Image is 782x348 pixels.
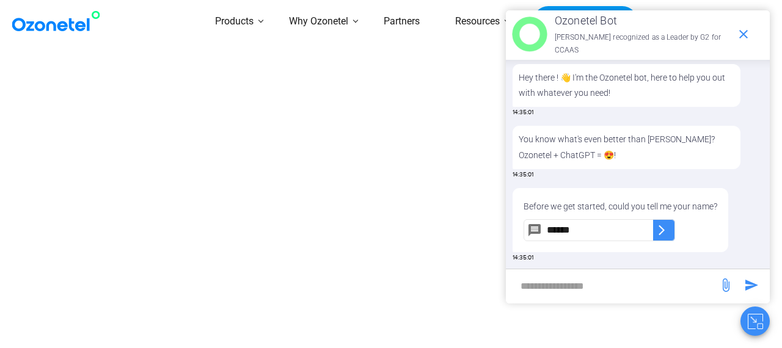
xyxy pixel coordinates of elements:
[731,22,756,46] span: end chat or minimize
[524,199,717,214] p: Before we get started, could you tell me your name?
[740,306,770,336] button: Close chat
[513,108,533,117] span: 14:35:01
[513,253,533,263] span: 14:35:01
[533,6,637,38] a: Request a Demo
[513,170,533,179] span: 14:35:01
[519,70,734,101] p: Hey there ! 👋 I'm the Ozonetel bot, here to help you out with whatever you need!
[512,16,547,52] img: header
[555,11,730,31] p: Ozonetel Bot
[555,31,730,57] p: [PERSON_NAME] recognized as a Leader by G2 for CCAAS
[519,132,734,162] p: You know what's even better than [PERSON_NAME]? Ozonetel + ChatGPT = 😍!
[714,273,738,297] span: send message
[739,273,764,297] span: send message
[512,275,712,297] div: new-msg-input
